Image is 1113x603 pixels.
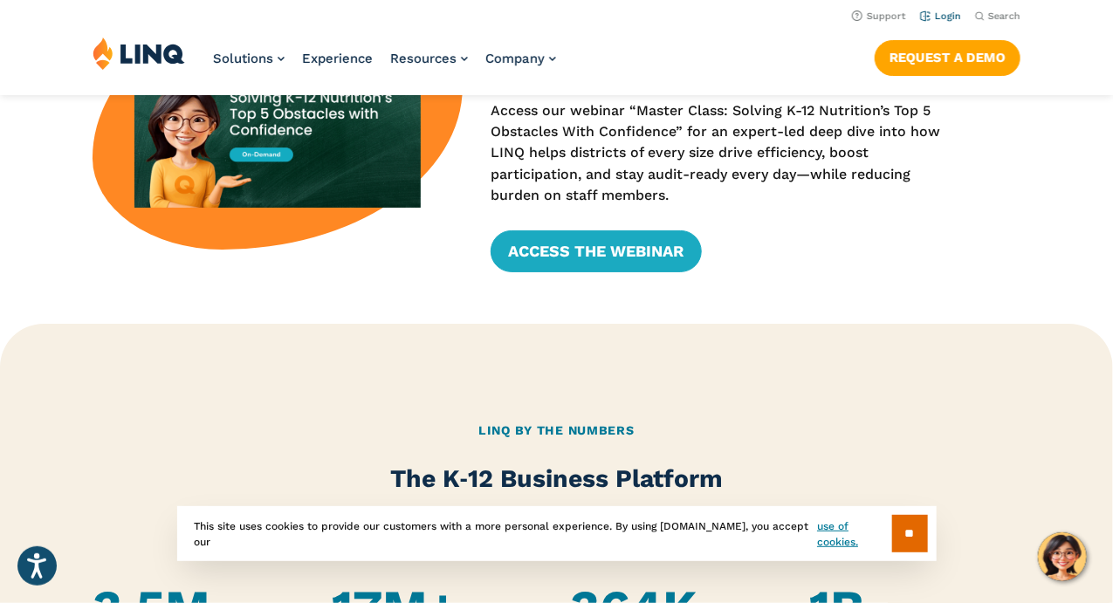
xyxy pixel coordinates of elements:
[975,10,1020,23] button: Open Search Bar
[390,51,457,66] span: Resources
[988,10,1020,22] span: Search
[390,51,468,66] a: Resources
[852,10,906,22] a: Support
[302,51,373,66] a: Experience
[213,51,285,66] a: Solutions
[485,51,556,66] a: Company
[875,37,1020,75] nav: Button Navigation
[491,100,940,207] p: Access our webinar “Master Class: Solving K-12 Nutrition’s Top 5 Obstacles With Confidence” for a...
[213,51,273,66] span: Solutions
[485,51,545,66] span: Company
[93,37,185,70] img: LINQ | K‑12 Software
[213,37,556,94] nav: Primary Navigation
[875,40,1020,75] a: Request a Demo
[93,462,1020,497] h2: The K‑12 Business Platform
[491,230,701,272] a: Access the Webinar
[1038,532,1087,581] button: Hello, have a question? Let’s chat.
[93,421,1020,440] h2: LINQ By the Numbers
[920,10,961,22] a: Login
[177,506,937,561] div: This site uses cookies to provide our customers with a more personal experience. By using [DOMAIN...
[817,518,891,550] a: use of cookies.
